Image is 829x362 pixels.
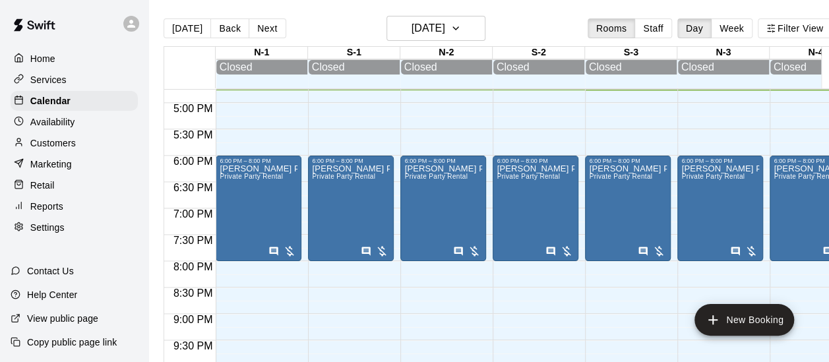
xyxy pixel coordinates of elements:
p: Availability [30,115,75,129]
a: Retail [11,175,138,195]
div: S-1 [308,47,400,59]
span: Private Party Rental [681,173,745,180]
svg: Has notes [730,246,741,256]
div: N-3 [677,47,770,59]
span: 6:30 PM [170,182,216,193]
span: Private Party Rental [220,173,283,180]
div: Closed [312,61,396,73]
p: Home [30,52,55,65]
svg: Has notes [638,246,648,256]
div: N-1 [216,47,308,59]
button: Rooms [588,18,635,38]
span: 7:30 PM [170,235,216,246]
div: 6:00 PM – 8:00 PM: Grover Party [216,156,301,261]
p: Customers [30,136,76,150]
button: [DATE] [386,16,485,41]
p: Settings [30,221,65,234]
div: 6:00 PM – 8:00 PM: Grover Party [585,156,671,261]
p: Copy public page link [27,336,117,349]
span: Private Party Rental [497,173,560,180]
span: 9:00 PM [170,314,216,325]
div: Closed [681,61,766,73]
p: Retail [30,179,55,192]
p: Help Center [27,288,77,301]
a: Marketing [11,154,138,174]
button: [DATE] [164,18,211,38]
div: 6:00 PM – 8:00 PM: Grover Party [400,156,486,261]
div: Closed [589,61,673,73]
span: 6:00 PM [170,156,216,167]
a: Availability [11,112,138,132]
div: 6:00 PM – 8:00 PM [497,158,574,164]
div: 6:00 PM – 8:00 PM: Grover Party [677,156,763,261]
span: Private Party Rental [589,173,652,180]
button: Day [677,18,712,38]
p: Contact Us [27,264,74,278]
button: add [694,304,794,336]
a: Calendar [11,91,138,111]
div: 6:00 PM – 8:00 PM [312,158,390,164]
svg: Has notes [361,246,371,256]
div: 6:00 PM – 8:00 PM: Grover Party [493,156,578,261]
span: Private Party Rental [404,173,468,180]
button: Back [210,18,249,38]
span: 8:30 PM [170,287,216,299]
span: 7:00 PM [170,208,216,220]
div: 6:00 PM – 8:00 PM [404,158,482,164]
svg: Has notes [453,246,464,256]
div: Closed [220,61,304,73]
a: Settings [11,218,138,237]
a: Customers [11,133,138,153]
button: Week [711,18,752,38]
div: S-2 [493,47,585,59]
a: Services [11,70,138,90]
div: 6:00 PM – 8:00 PM [220,158,297,164]
div: S-3 [585,47,677,59]
div: 6:00 PM – 8:00 PM [681,158,759,164]
h6: [DATE] [412,19,445,38]
p: Reports [30,200,63,213]
button: Next [249,18,286,38]
p: Calendar [30,94,71,107]
span: Private Party Rental [312,173,375,180]
svg: Has notes [545,246,556,256]
span: 5:30 PM [170,129,216,140]
p: View public page [27,312,98,325]
a: Reports [11,196,138,216]
a: Home [11,49,138,69]
div: 6:00 PM – 8:00 PM: Grover Party [308,156,394,261]
p: Marketing [30,158,72,171]
span: 5:00 PM [170,103,216,114]
svg: Has notes [268,246,279,256]
div: N-2 [400,47,493,59]
p: Services [30,73,67,86]
button: Staff [634,18,672,38]
div: Closed [404,61,489,73]
div: Closed [497,61,581,73]
span: 8:00 PM [170,261,216,272]
span: 9:30 PM [170,340,216,351]
div: 6:00 PM – 8:00 PM [589,158,667,164]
